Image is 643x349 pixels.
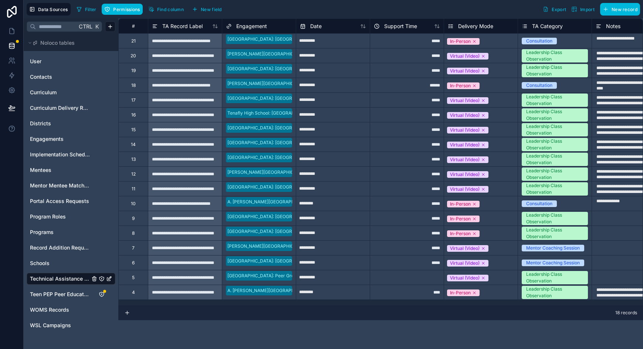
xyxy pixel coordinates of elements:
[27,180,115,192] div: Mentor Mentee Match Requests
[30,135,90,143] a: Engagements
[526,153,583,166] div: Leadership Class Observation
[30,197,89,205] span: Portal Access Requests
[27,319,115,331] div: WSL Campaigns
[131,82,136,88] div: 18
[30,306,69,314] span: WOMS Records
[227,169,416,176] div: [PERSON_NAME][GEOGRAPHIC_DATA]: [GEOGRAPHIC_DATA] ([DATE]-[DATE] | Year Long)
[131,68,136,74] div: 19
[30,58,90,65] a: User
[526,286,583,299] div: Leadership Class Observation
[30,73,90,81] a: Contacts
[597,3,640,16] a: New record
[189,4,224,15] button: New field
[132,216,135,221] div: 9
[450,68,480,74] div: Virtual (Video)
[40,39,75,47] span: Noloco tables
[227,213,380,220] div: [GEOGRAPHIC_DATA]: [GEOGRAPHIC_DATA] ([DATE]-[DATE] | Year Long)
[30,120,90,127] a: Districts
[450,127,480,133] div: Virtual (Video)
[27,55,115,67] div: User
[30,244,90,251] a: Record Addition Requests
[450,142,480,148] div: Virtual (Video)
[30,322,71,329] span: WSL Campaigns
[569,3,597,16] button: Import
[27,195,115,207] div: Portal Access Requests
[526,123,583,136] div: Leadership Class Observation
[30,306,90,314] a: WOMS Records
[450,112,480,119] div: Virtual (Video)
[458,23,493,30] span: Delivery Mode
[30,120,51,127] span: Districts
[526,245,580,251] div: Mentor Coaching Session
[162,23,203,30] span: TA Record Label
[30,89,90,96] a: Curriculum
[450,53,480,60] div: Virtual (Video)
[131,171,136,177] div: 12
[30,275,90,282] a: Technical Assistance Logs
[227,287,451,294] div: A. [PERSON_NAME][GEOGRAPHIC_DATA]: Peer Group Connection High School ([DATE]-[DATE] | Year Long)
[27,71,115,83] div: Contacts
[526,138,583,151] div: Leadership Class Observation
[227,154,380,161] div: [GEOGRAPHIC_DATA]: [GEOGRAPHIC_DATA] ([DATE]-[DATE] | Year Long)
[131,53,136,59] div: 20
[526,64,583,77] div: Leadership Class Observation
[526,182,583,196] div: Leadership Class Observation
[384,23,417,30] span: Support Time
[102,4,145,15] a: Permissions
[30,213,66,220] span: Program Roles
[526,227,583,240] div: Leadership Class Observation
[27,118,115,129] div: Districts
[227,110,377,116] div: Tenafly High School: [GEOGRAPHIC_DATA] ([DATE]-[DATE] | Year Long)
[227,80,416,87] div: [PERSON_NAME][GEOGRAPHIC_DATA]: [GEOGRAPHIC_DATA] ([DATE]-[DATE] | Year Long)
[131,38,136,44] div: 21
[450,230,471,237] div: In-Person
[600,3,640,16] button: New record
[450,38,471,45] div: In-Person
[450,156,480,163] div: Virtual (Video)
[227,36,380,43] div: [GEOGRAPHIC_DATA]: [GEOGRAPHIC_DATA] ([DATE]-[DATE] | Year Long)
[27,164,115,176] div: Mentees
[27,87,115,98] div: Curriculum
[227,272,397,279] div: [GEOGRAPHIC_DATA]: Peer Group Connection High School ([DATE]-[DATE] | Fall)
[450,260,480,267] div: Virtual (Video)
[131,156,136,162] div: 13
[74,4,99,15] button: Filter
[30,135,64,143] span: Engagements
[30,166,90,174] a: Mentees
[236,23,267,30] span: Engagement
[27,288,115,300] div: Teen PEP Peer Educator Enrollment
[310,23,322,30] span: Date
[30,260,50,267] span: Schools
[552,7,566,12] span: Export
[113,7,140,12] span: Permissions
[30,166,51,174] span: Mentees
[30,228,90,236] a: Programs
[30,58,41,65] span: User
[227,125,380,131] div: [GEOGRAPHIC_DATA]: [GEOGRAPHIC_DATA] ([DATE]-[DATE] | Year Long)
[450,201,471,207] div: In-Person
[526,200,552,207] div: Consultation
[132,245,135,251] div: 7
[450,171,480,178] div: Virtual (Video)
[612,7,637,12] span: New record
[30,182,90,189] a: Mentor Mentee Match Requests
[30,291,90,298] a: Teen PEP Peer Educator Enrollment
[30,151,90,158] span: Implementation Schedule
[526,94,583,107] div: Leadership Class Observation
[450,289,471,296] div: In-Person
[131,201,136,207] div: 10
[526,260,580,266] div: Mentor Coaching Session
[102,4,142,15] button: Permissions
[30,213,90,220] a: Program Roles
[526,38,552,44] div: Consultation
[606,23,620,30] span: Notes
[27,242,115,254] div: Record Addition Requests
[132,289,135,295] div: 4
[131,97,136,103] div: 17
[132,230,135,236] div: 8
[227,139,380,146] div: [GEOGRAPHIC_DATA]: [GEOGRAPHIC_DATA] ([DATE]-[DATE] | Year Long)
[532,23,563,30] span: TA Category
[450,216,471,222] div: In-Person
